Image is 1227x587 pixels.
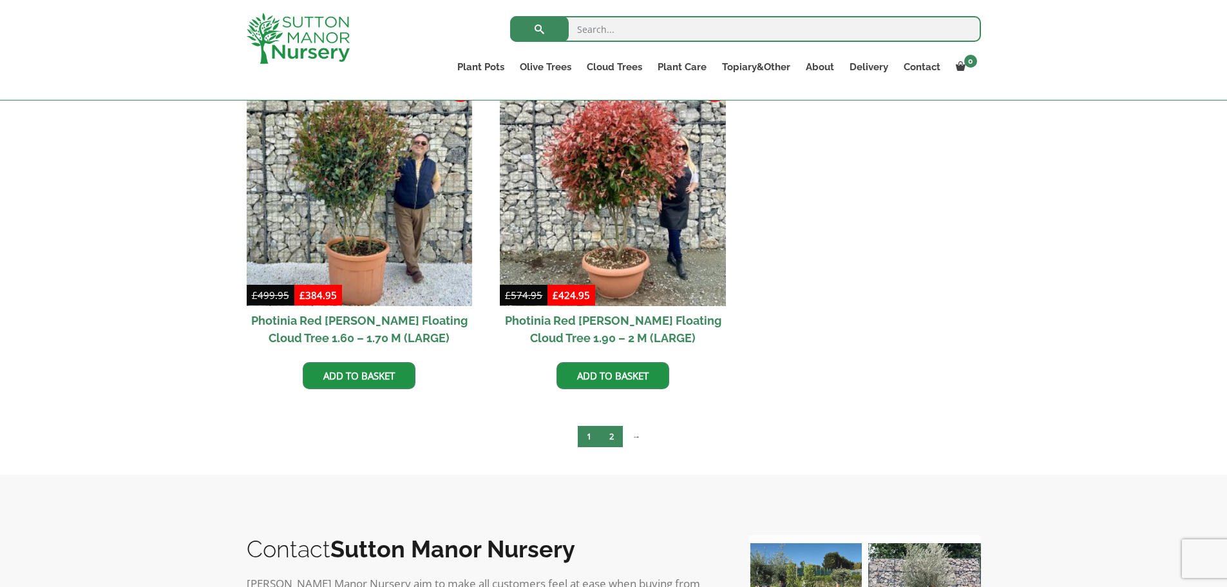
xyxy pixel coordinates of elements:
bdi: 499.95 [252,289,289,302]
input: Search... [510,16,981,42]
h2: Photinia Red [PERSON_NAME] Floating Cloud Tree 1.90 – 2 M (LARGE) [500,306,726,352]
b: Sutton Manor Nursery [330,535,575,563]
a: About [798,58,842,76]
span: £ [252,289,258,302]
img: Photinia Red Robin Floating Cloud Tree 1.60 - 1.70 M (LARGE) [247,80,473,306]
a: Sale! Photinia Red [PERSON_NAME] Floating Cloud Tree 1.60 – 1.70 M (LARGE) [247,80,473,352]
a: Cloud Trees [579,58,650,76]
a: 0 [948,58,981,76]
span: 0 [964,55,977,68]
a: Sale! Photinia Red [PERSON_NAME] Floating Cloud Tree 1.90 – 2 M (LARGE) [500,80,726,352]
bdi: 424.95 [553,289,590,302]
a: Contact [896,58,948,76]
span: £ [553,289,558,302]
span: £ [505,289,511,302]
h2: Contact [247,535,723,563]
bdi: 574.95 [505,289,542,302]
span: Page 1 [578,426,600,447]
a: Olive Trees [512,58,579,76]
bdi: 384.95 [300,289,337,302]
a: Plant Pots [450,58,512,76]
a: Topiary&Other [714,58,798,76]
img: Photinia Red Robin Floating Cloud Tree 1.90 - 2 M (LARGE) [500,80,726,306]
img: logo [247,13,350,64]
a: Delivery [842,58,896,76]
a: Add to basket: “Photinia Red Robin Floating Cloud Tree 1.90 - 2 M (LARGE)” [556,362,669,389]
h2: Photinia Red [PERSON_NAME] Floating Cloud Tree 1.60 – 1.70 M (LARGE) [247,306,473,352]
span: £ [300,289,305,302]
a: Page 2 [600,426,623,447]
a: Add to basket: “Photinia Red Robin Floating Cloud Tree 1.60 - 1.70 M (LARGE)” [303,362,415,389]
a: → [623,426,649,447]
nav: Product Pagination [247,425,981,452]
a: Plant Care [650,58,714,76]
